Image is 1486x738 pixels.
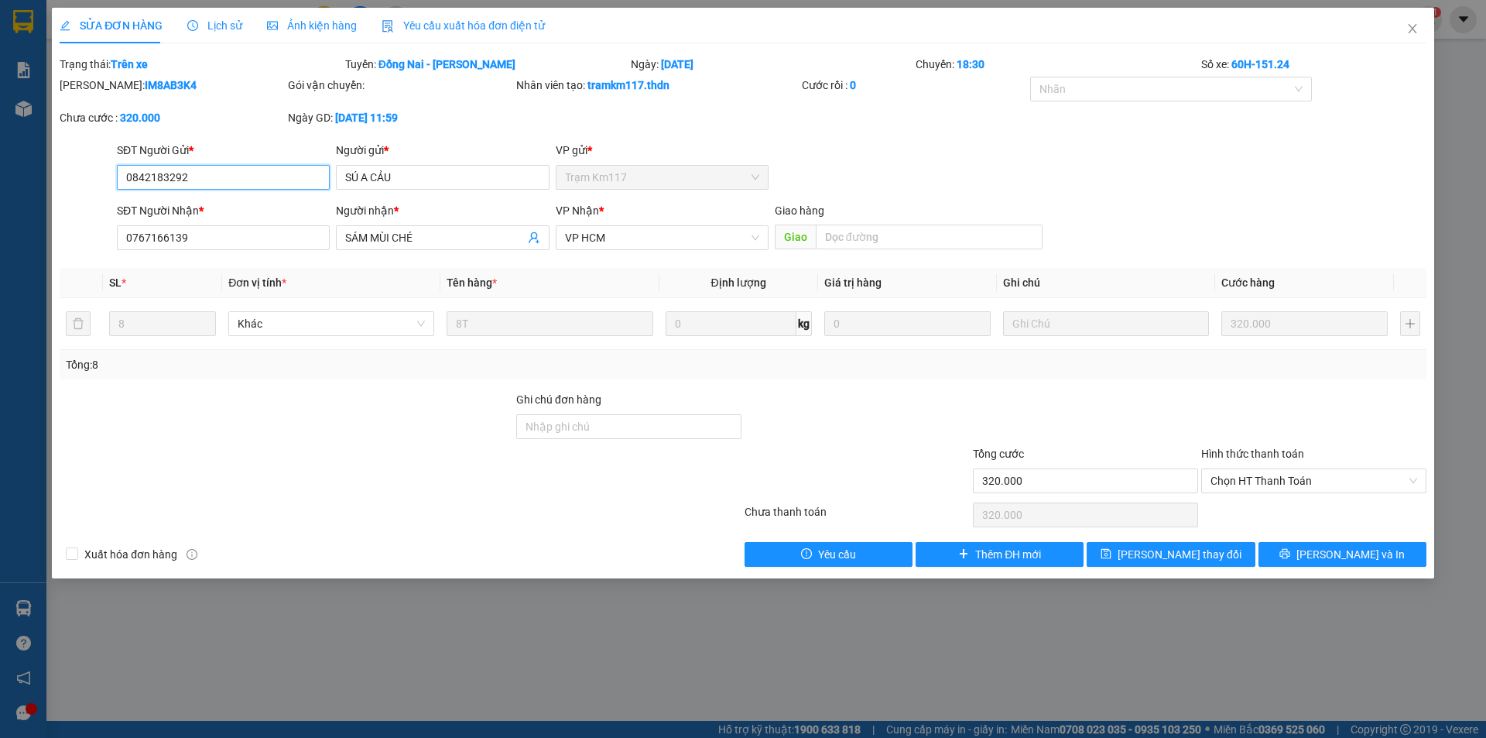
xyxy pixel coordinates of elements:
img: icon [382,20,394,33]
div: Chưa cước : [60,109,285,126]
span: Khác [238,312,425,335]
span: exclamation-circle [801,548,812,561]
div: Số xe: [1200,56,1428,73]
div: Người gửi [336,142,549,159]
button: printer[PERSON_NAME] và In [1258,542,1426,567]
div: VP gửi [556,142,769,159]
b: IM8AB3K4 [145,79,197,91]
span: Giao [775,225,816,249]
div: Tổng: 8 [66,356,574,373]
span: Thêm ĐH mới [975,546,1041,563]
span: save [1101,548,1111,561]
button: plus [1400,311,1420,336]
span: Giao hàng [775,204,824,217]
span: edit [60,20,70,31]
span: Giá trị hàng [824,276,882,289]
span: [PERSON_NAME] và In [1296,546,1405,563]
b: Đồng Nai - [PERSON_NAME] [378,58,515,70]
div: Chuyến: [914,56,1200,73]
div: Trạng thái: [58,56,344,73]
input: Ghi chú đơn hàng [516,414,741,439]
span: close [1406,22,1419,35]
label: Hình thức thanh toán [1201,448,1304,460]
span: kg [796,311,812,336]
span: plus [958,548,969,561]
button: plusThêm ĐH mới [916,542,1084,567]
span: printer [1279,548,1290,561]
span: Lịch sử [187,19,242,32]
div: Gói vận chuyển: [288,77,513,94]
span: Cước hàng [1221,276,1275,289]
button: exclamation-circleYêu cầu [745,542,912,567]
span: Tổng cước [973,448,1024,460]
span: SỬA ĐƠN HÀNG [60,19,163,32]
span: Ảnh kiện hàng [267,19,357,32]
div: Cước rồi : [802,77,1027,94]
div: Người nhận [336,202,549,219]
div: Chưa thanh toán [743,503,971,530]
span: Xuất hóa đơn hàng [78,546,183,563]
b: 320.000 [120,112,160,124]
button: delete [66,311,91,336]
span: Định lượng [711,276,766,289]
div: SĐT Người Gửi [117,142,330,159]
div: Ngày GD: [288,109,513,126]
input: 0 [1221,311,1388,336]
div: Nhân viên tạo: [516,77,799,94]
div: Tuyến: [344,56,629,73]
label: Ghi chú đơn hàng [516,393,601,406]
input: Ghi Chú [1003,311,1209,336]
span: picture [267,20,278,31]
b: tramkm117.thdn [587,79,669,91]
div: SĐT Người Nhận [117,202,330,219]
div: [PERSON_NAME]: [60,77,285,94]
b: Trên xe [111,58,148,70]
b: 0 [850,79,856,91]
span: Chọn HT Thanh Toán [1210,469,1417,493]
span: VP Nhận [556,204,599,217]
span: Trạm Km117 [565,166,759,189]
span: Yêu cầu [818,546,856,563]
button: Close [1391,8,1434,51]
b: [DATE] 11:59 [335,112,398,124]
b: 18:30 [957,58,984,70]
span: Tên hàng [447,276,497,289]
div: Ngày: [629,56,915,73]
span: user-add [528,232,540,244]
span: VP HCM [565,226,759,249]
b: 60H-151.24 [1231,58,1289,70]
span: SL [109,276,122,289]
button: save[PERSON_NAME] thay đổi [1087,542,1255,567]
th: Ghi chú [997,268,1215,298]
span: [PERSON_NAME] thay đổi [1118,546,1241,563]
input: VD: Bàn, Ghế [447,311,652,336]
span: clock-circle [187,20,198,31]
span: info-circle [187,549,197,560]
input: Dọc đường [816,225,1043,249]
b: [DATE] [661,58,693,70]
span: Yêu cầu xuất hóa đơn điện tử [382,19,545,32]
input: 0 [824,311,991,336]
span: Đơn vị tính [228,276,286,289]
